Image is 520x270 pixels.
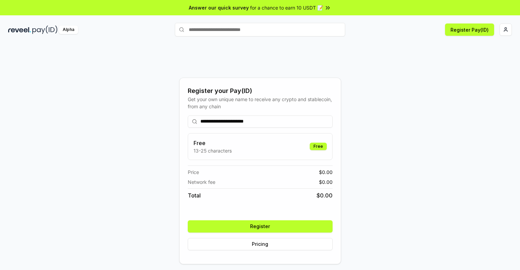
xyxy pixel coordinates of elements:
[32,26,58,34] img: pay_id
[189,4,249,11] span: Answer our quick survey
[317,191,333,200] span: $ 0.00
[310,143,327,150] div: Free
[188,220,333,233] button: Register
[188,238,333,250] button: Pricing
[319,178,333,186] span: $ 0.00
[194,147,232,154] p: 13-25 characters
[250,4,323,11] span: for a chance to earn 10 USDT 📝
[445,23,494,36] button: Register Pay(ID)
[188,178,215,186] span: Network fee
[188,169,199,176] span: Price
[194,139,232,147] h3: Free
[188,86,333,96] div: Register your Pay(ID)
[188,96,333,110] div: Get your own unique name to receive any crypto and stablecoin, from any chain
[188,191,201,200] span: Total
[8,26,31,34] img: reveel_dark
[59,26,78,34] div: Alpha
[319,169,333,176] span: $ 0.00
